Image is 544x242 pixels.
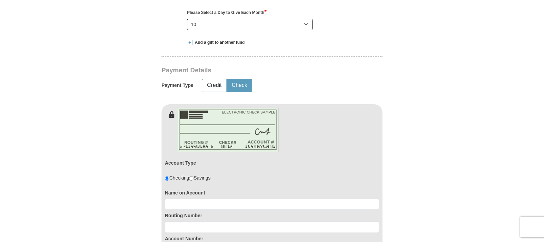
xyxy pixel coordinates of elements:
[161,82,193,88] h5: Payment Type
[192,40,245,45] span: Add a gift to another fund
[165,212,379,219] label: Routing Number
[187,10,267,15] strong: Please Select a Day to Give Each Month
[165,235,379,242] label: Account Number
[165,160,196,166] label: Account Type
[165,189,379,196] label: Name on Account
[177,108,279,152] img: check-en.png
[202,79,226,92] button: Credit
[227,79,252,92] button: Check
[161,67,335,74] h3: Payment Details
[165,174,210,181] div: Checking Savings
